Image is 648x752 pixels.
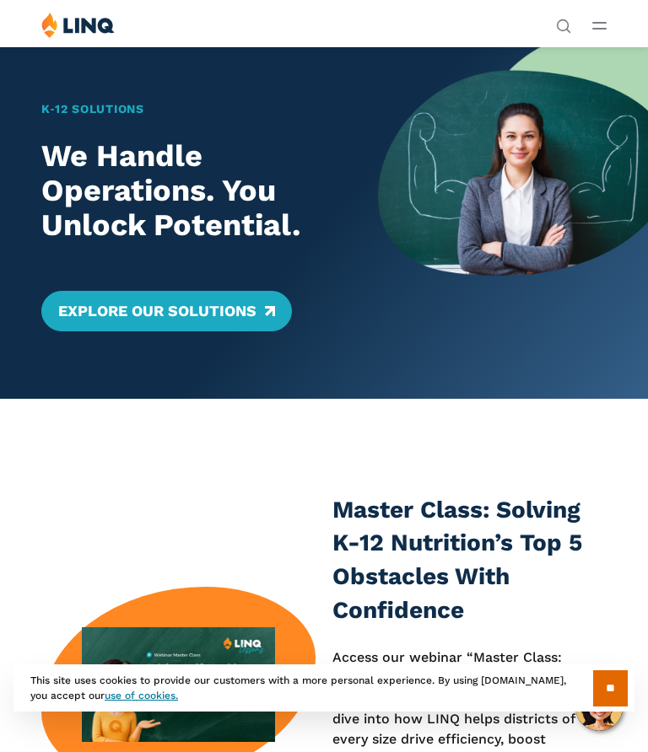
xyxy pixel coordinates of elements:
[592,16,607,35] button: Open Main Menu
[41,291,292,331] a: Explore Our Solutions
[556,17,571,32] button: Open Search Bar
[378,46,648,399] img: Home Banner
[105,690,178,701] a: use of cookies.
[41,12,115,38] img: LINQ | K‑12 Software
[556,12,571,32] nav: Utility Navigation
[332,493,607,627] h3: Master Class: Solving K-12 Nutrition’s Top 5 Obstacles With Confidence
[41,139,352,244] h2: We Handle Operations. You Unlock Potential.
[41,100,352,118] h1: K‑12 Solutions
[13,664,634,712] div: This site uses cookies to provide our customers with a more personal experience. By using [DOMAIN...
